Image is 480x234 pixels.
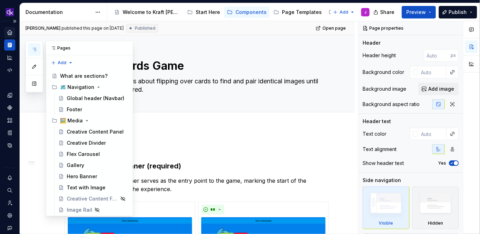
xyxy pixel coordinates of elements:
[56,137,130,149] a: Creative Divider
[56,149,130,160] a: Flex Carousel
[60,73,108,80] div: What are sections?
[402,6,436,18] button: Preview
[322,25,346,31] span: Open page
[449,9,467,16] span: Publish
[67,195,118,202] div: Creative Content Feed
[184,7,223,18] a: Start Here
[56,182,130,193] a: Text with Image
[4,222,15,234] button: Contact support
[123,9,180,16] div: Welcome to Kraft [PERSON_NAME]
[418,66,446,78] input: Auto
[282,9,322,16] div: Page Templates
[4,52,15,63] a: Analytics
[111,7,183,18] a: Welcome to Kraft [PERSON_NAME]
[135,25,155,31] span: Published
[56,160,130,171] a: Gallery
[65,144,327,153] p: <TBD Section>
[4,39,15,51] a: Documentation
[4,210,15,221] a: Settings
[4,172,15,183] button: Notifications
[406,9,426,16] span: Preview
[63,76,325,95] textarea: A matching card game is about flipping over cards to find and pair identical images until all mat...
[67,151,100,158] div: Flex Carousel
[49,70,130,82] a: What are sections?
[428,220,443,226] div: Hidden
[4,65,15,76] a: Code automation
[363,130,386,137] div: Text color
[314,23,349,33] a: Open page
[67,128,124,135] div: Creative Content Panel
[49,115,130,126] div: 🖼️ Media
[65,176,327,193] p: The Matching Cards banner serves as the entry point to the game, marking the start of the consume...
[196,9,220,16] div: Start Here
[363,85,406,92] div: Background image
[418,128,446,140] input: Auto
[56,93,130,104] a: Global header (Navbar)
[363,52,396,59] div: Header height
[60,117,83,124] div: 🖼️ Media
[26,25,60,31] span: [PERSON_NAME]
[370,6,399,18] button: Share
[56,126,130,137] a: Creative Content Panel
[363,187,409,229] div: Visible
[10,16,20,26] button: Expand sidebar
[340,9,348,15] span: Add
[56,193,130,204] a: Creative Content Feed
[363,177,401,184] div: Side navigation
[56,204,130,216] a: Image Rail
[4,90,15,101] a: Design tokens
[363,160,404,167] div: Show header text
[67,95,124,102] div: Global header (Navbar)
[67,184,106,191] div: Text with Image
[379,220,393,226] div: Visible
[363,146,397,153] div: Text alignment
[451,53,456,58] p: px
[56,171,130,182] a: Hero Banner
[56,216,130,227] a: Social Feed
[49,82,130,93] div: 🗺️ Navigation
[4,140,15,151] a: Data sources
[46,41,133,55] div: Pages
[439,6,477,18] button: Publish
[4,115,15,126] a: Assets
[424,49,451,62] input: Auto
[363,69,404,76] div: Background color
[364,9,366,15] div: J
[111,5,329,19] div: Page tree
[4,185,15,196] button: Search ⌘K
[438,160,446,166] label: Yes
[58,60,66,66] span: Add
[4,127,15,138] a: Storybook stories
[6,8,14,16] img: 0784b2da-6f85-42e6-8793-4468946223dc.png
[4,197,15,209] a: Invite team
[65,161,327,171] h3: Matching Cards Banner (required)
[428,85,454,92] span: Add image
[224,7,269,18] a: Components
[60,84,94,91] div: 🗺️ Navigation
[4,102,15,113] div: Components
[67,206,92,213] div: Image Rail
[4,27,15,38] a: Home
[67,162,84,169] div: Gallery
[363,101,420,108] div: Background aspect ratio
[235,9,267,16] div: Components
[418,83,459,95] button: Add image
[363,118,391,125] div: Header text
[26,9,92,16] div: Documentation
[412,187,459,229] div: Hidden
[67,139,106,146] div: Creative Divider
[363,39,380,46] div: Header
